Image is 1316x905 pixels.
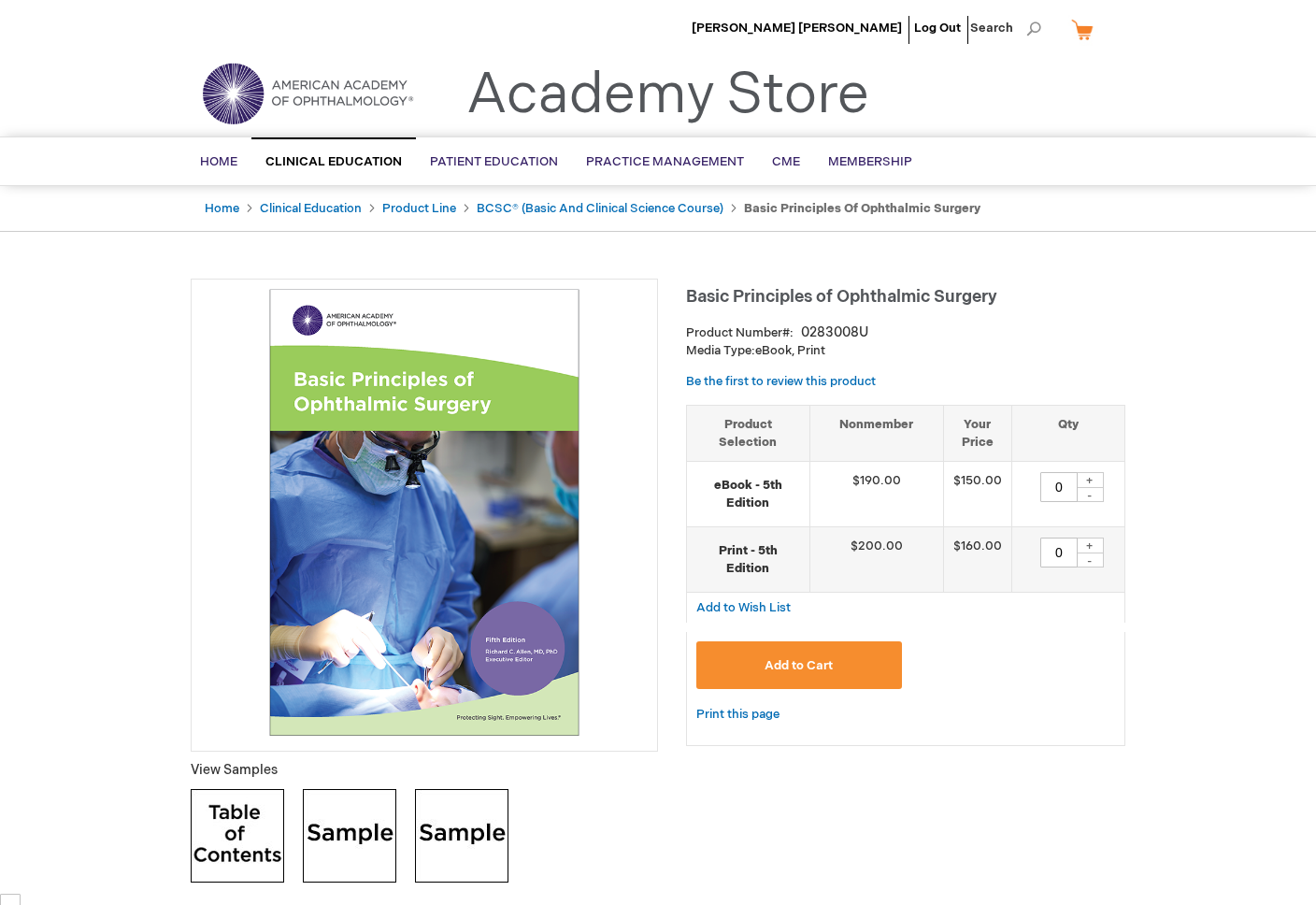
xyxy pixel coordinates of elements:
[265,154,402,169] span: Clinical Education
[191,761,658,780] p: View Samples
[201,289,648,736] img: Basic Principles of Ophthalmic Surgery
[191,789,284,883] img: Click to view
[1076,487,1104,502] div: -
[772,154,800,169] span: CME
[801,323,868,342] div: 0283008U
[765,658,833,673] span: Add to Cart
[1040,472,1078,502] input: Qty
[303,789,396,883] img: Click to view
[466,62,869,129] a: Academy Store
[687,405,809,461] th: Product Selection
[1076,538,1104,553] div: +
[696,600,791,615] span: Add to Wish List
[809,527,943,593] td: $200.00
[943,462,1011,527] td: $150.00
[586,154,744,169] span: Practice Management
[744,201,980,216] strong: Basic Principles of Ophthalmic Surgery
[692,21,902,36] a: [PERSON_NAME] [PERSON_NAME]
[809,462,943,527] td: $190.00
[696,477,800,511] strong: eBook - 5th Edition
[415,789,508,883] img: Click to view
[696,641,902,689] button: Add to Cart
[260,201,362,216] a: Clinical Education
[1076,553,1104,567] div: -
[1040,538,1078,567] input: Qty
[696,599,791,615] a: Add to Wish List
[686,287,997,307] span: Basic Principles of Ophthalmic Surgery
[809,405,943,461] th: Nonmember
[696,542,800,577] strong: Print - 5th Edition
[200,154,237,169] span: Home
[696,703,780,726] a: Print this page
[828,154,912,169] span: Membership
[943,527,1011,593] td: $160.00
[382,201,456,216] a: Product Line
[1076,472,1104,488] div: +
[686,343,755,358] strong: Media Type:
[205,201,239,216] a: Home
[1011,405,1124,461] th: Qty
[970,9,1041,47] span: Search
[943,405,1011,461] th: Your Price
[477,201,723,216] a: BCSC® (Basic and Clinical Science Course)
[914,21,961,36] a: Log Out
[686,325,794,340] strong: Product Number
[686,374,876,389] a: Be the first to review this product
[686,342,1125,360] p: eBook, Print
[430,154,558,169] span: Patient Education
